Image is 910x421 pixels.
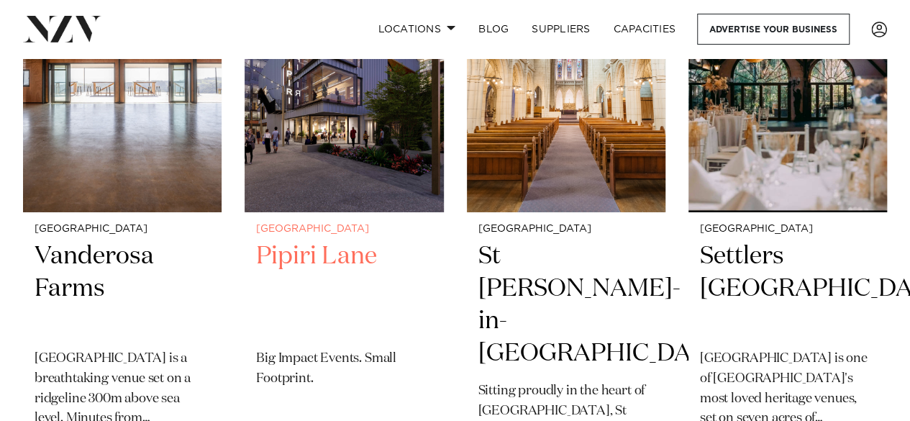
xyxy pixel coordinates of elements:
[256,224,432,235] small: [GEOGRAPHIC_DATA]
[35,224,210,235] small: [GEOGRAPHIC_DATA]
[700,240,875,338] h2: Settlers [GEOGRAPHIC_DATA]
[697,14,850,45] a: Advertise your business
[256,349,432,389] p: Big Impact Events. Small Footprint.
[602,14,688,45] a: Capacities
[23,16,101,42] img: nzv-logo.png
[700,224,875,235] small: [GEOGRAPHIC_DATA]
[256,240,432,338] h2: Pipiri Lane
[478,240,654,370] h2: St [PERSON_NAME]-in-[GEOGRAPHIC_DATA]
[478,224,654,235] small: [GEOGRAPHIC_DATA]
[520,14,601,45] a: SUPPLIERS
[366,14,467,45] a: Locations
[35,240,210,338] h2: Vanderosa Farms
[467,14,520,45] a: BLOG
